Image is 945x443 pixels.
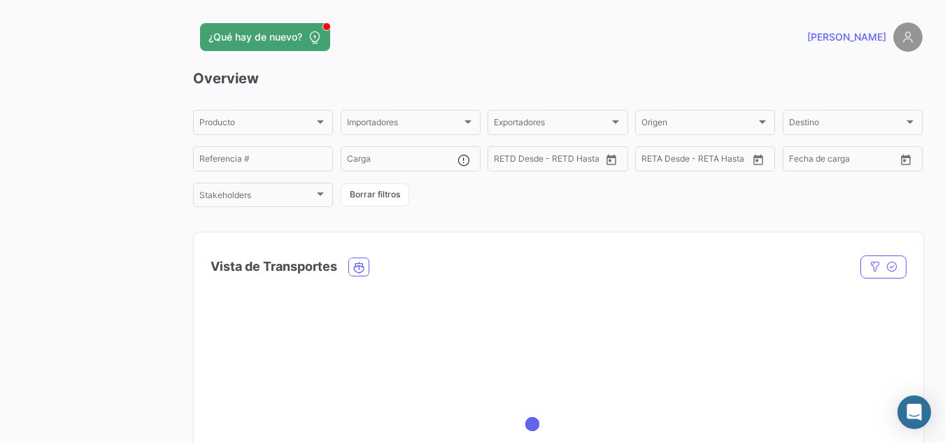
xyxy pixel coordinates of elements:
div: Abrir Intercom Messenger [897,395,931,429]
button: Open calendar [895,149,916,170]
h4: Vista de Transportes [211,257,337,276]
span: Exportadores [494,120,609,129]
input: Desde [494,156,519,166]
img: placeholder-user.png [893,22,923,52]
span: Origen [641,120,756,129]
button: Open calendar [748,149,769,170]
button: Ocean [349,258,369,276]
button: ¿Qué hay de nuevo? [200,23,330,51]
button: Open calendar [601,149,622,170]
h3: Overview [193,69,923,88]
input: Hasta [529,156,579,166]
span: Producto [199,120,314,129]
input: Desde [641,156,667,166]
input: Desde [789,156,814,166]
input: Hasta [824,156,874,166]
span: [PERSON_NAME] [807,30,886,44]
span: Importadores [347,120,462,129]
span: ¿Qué hay de nuevo? [208,30,302,44]
input: Hasta [676,156,727,166]
button: Borrar filtros [341,183,409,206]
span: Destino [789,120,904,129]
span: Stakeholders [199,192,314,202]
